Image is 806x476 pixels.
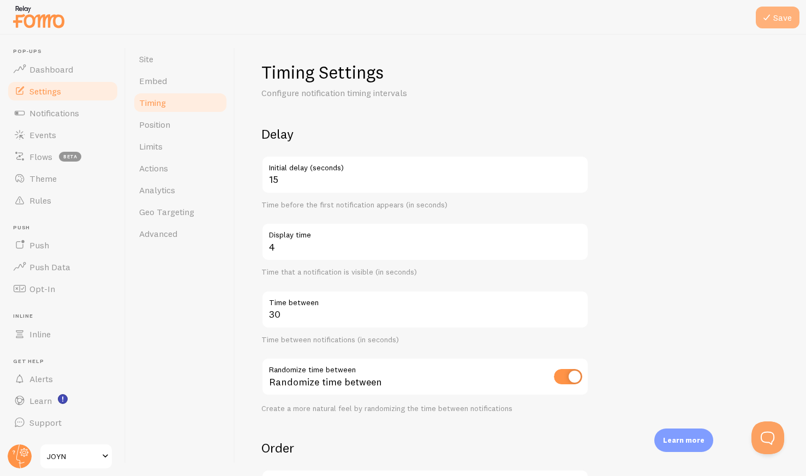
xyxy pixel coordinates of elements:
span: Timing [139,97,166,108]
a: Rules [7,189,119,211]
div: Time before the first notification appears (in seconds) [261,200,589,210]
a: Theme [7,168,119,189]
span: Limits [139,141,163,152]
span: Site [139,53,153,64]
label: Display time [261,223,589,241]
a: Position [133,114,228,135]
label: Time between [261,290,589,309]
a: Limits [133,135,228,157]
a: Inline [7,323,119,345]
span: Embed [139,75,167,86]
span: beta [59,152,81,162]
div: Time that a notification is visible (in seconds) [261,267,589,277]
span: Theme [29,173,57,184]
span: Settings [29,86,61,97]
span: Geo Targeting [139,206,194,217]
a: Analytics [133,179,228,201]
a: Alerts [7,368,119,390]
h2: Delay [261,126,589,142]
svg: <p>Watch New Feature Tutorials!</p> [58,394,68,404]
div: Time between notifications (in seconds) [261,335,589,345]
a: Opt-In [7,278,119,300]
span: Events [29,129,56,140]
span: Flows [29,151,52,162]
span: Rules [29,195,51,206]
span: Inline [29,329,51,340]
span: Inline [13,313,119,320]
h1: Timing Settings [261,61,589,84]
span: Learn [29,395,52,406]
span: Opt-In [29,283,55,294]
span: Analytics [139,185,175,195]
a: Dashboard [7,58,119,80]
a: Events [7,124,119,146]
iframe: Help Scout Beacon - Open [751,421,784,454]
img: fomo-relay-logo-orange.svg [11,3,66,31]
div: Learn more [654,429,713,452]
p: Learn more [663,435,704,445]
a: Site [133,48,228,70]
a: Geo Targeting [133,201,228,223]
h2: Order [261,439,589,456]
a: Push [7,234,119,256]
a: JOYN [39,443,113,469]
div: Create a more natural feel by randomizing the time between notifications [261,404,589,414]
a: Timing [133,92,228,114]
a: Notifications [7,102,119,124]
a: Settings [7,80,119,102]
div: Randomize time between [261,358,589,397]
span: Actions [139,163,168,174]
span: Support [29,417,62,428]
a: Actions [133,157,228,179]
span: Pop-ups [13,48,119,55]
span: Alerts [29,373,53,384]
label: Initial delay (seconds) [261,156,589,174]
span: Position [139,119,170,130]
span: Advanced [139,228,177,239]
a: Flows beta [7,146,119,168]
span: Notifications [29,108,79,118]
a: Advanced [133,223,228,245]
span: Push [13,224,119,231]
span: Get Help [13,358,119,365]
p: Configure notification timing intervals [261,87,523,99]
span: JOYN [47,450,99,463]
a: Push Data [7,256,119,278]
span: Push Data [29,261,70,272]
a: Learn [7,390,119,412]
a: Support [7,412,119,433]
a: Embed [133,70,228,92]
span: Push [29,240,49,251]
span: Dashboard [29,64,73,75]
